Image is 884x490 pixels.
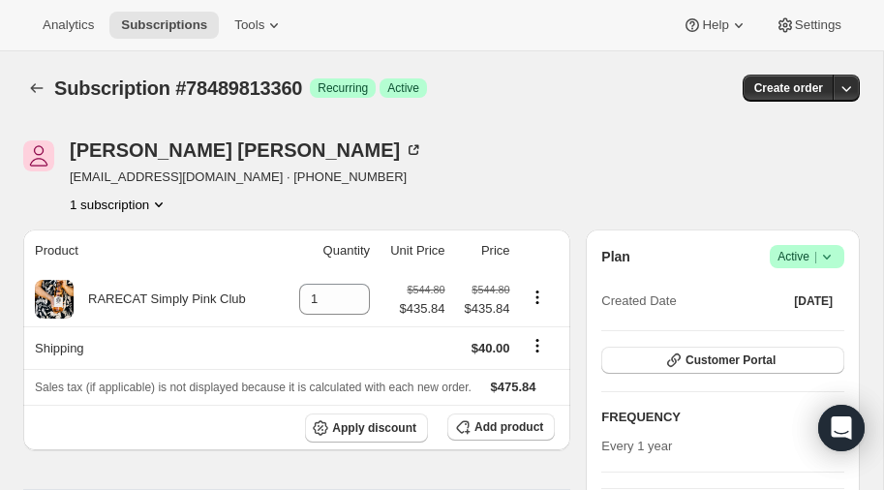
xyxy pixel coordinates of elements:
span: Apply discount [332,420,416,436]
button: Apply discount [305,413,428,443]
span: $40.00 [472,341,510,355]
div: RARECAT Simply Pink Club [74,290,246,309]
button: Subscriptions [109,12,219,39]
button: Subscriptions [23,75,50,102]
span: | [814,249,817,264]
span: Active [387,80,419,96]
span: $475.84 [491,380,536,394]
span: Subscription #78489813360 [54,77,302,99]
span: [EMAIL_ADDRESS][DOMAIN_NAME] · [PHONE_NUMBER] [70,168,423,187]
h2: Plan [601,247,630,266]
span: $435.84 [400,299,445,319]
span: Add product [474,419,543,435]
small: $544.80 [472,284,509,295]
button: Product actions [522,287,553,308]
h2: FREQUENCY [601,408,822,427]
span: Settings [795,17,841,33]
span: Tools [234,17,264,33]
button: [DATE] [782,288,844,315]
div: [PERSON_NAME] [PERSON_NAME] [70,140,423,160]
span: Sales tax (if applicable) is not displayed because it is calculated with each new order. [35,381,472,394]
th: Shipping [23,326,283,369]
span: Active [777,247,837,266]
span: $435.84 [457,299,510,319]
button: Settings [764,12,853,39]
button: Analytics [31,12,106,39]
th: Product [23,230,283,272]
button: Tools [223,12,295,39]
button: Product actions [70,195,168,214]
th: Unit Price [376,230,451,272]
img: product img [35,280,74,319]
span: Analytics [43,17,94,33]
span: [DATE] [794,293,833,309]
span: Erica Preus [23,140,54,171]
span: Create order [754,80,823,96]
button: Help [671,12,759,39]
button: Shipping actions [522,335,553,356]
button: Edit [811,402,856,433]
span: Help [702,17,728,33]
button: Add product [447,413,555,441]
div: Open Intercom Messenger [818,405,865,451]
span: Recurring [318,80,368,96]
button: Customer Portal [601,347,844,374]
span: Every 1 year [601,439,672,453]
span: Subscriptions [121,17,207,33]
span: Created Date [601,291,676,311]
th: Quantity [283,230,376,272]
button: Create order [743,75,835,102]
th: Price [451,230,516,272]
span: Customer Portal [686,352,776,368]
small: $544.80 [407,284,444,295]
